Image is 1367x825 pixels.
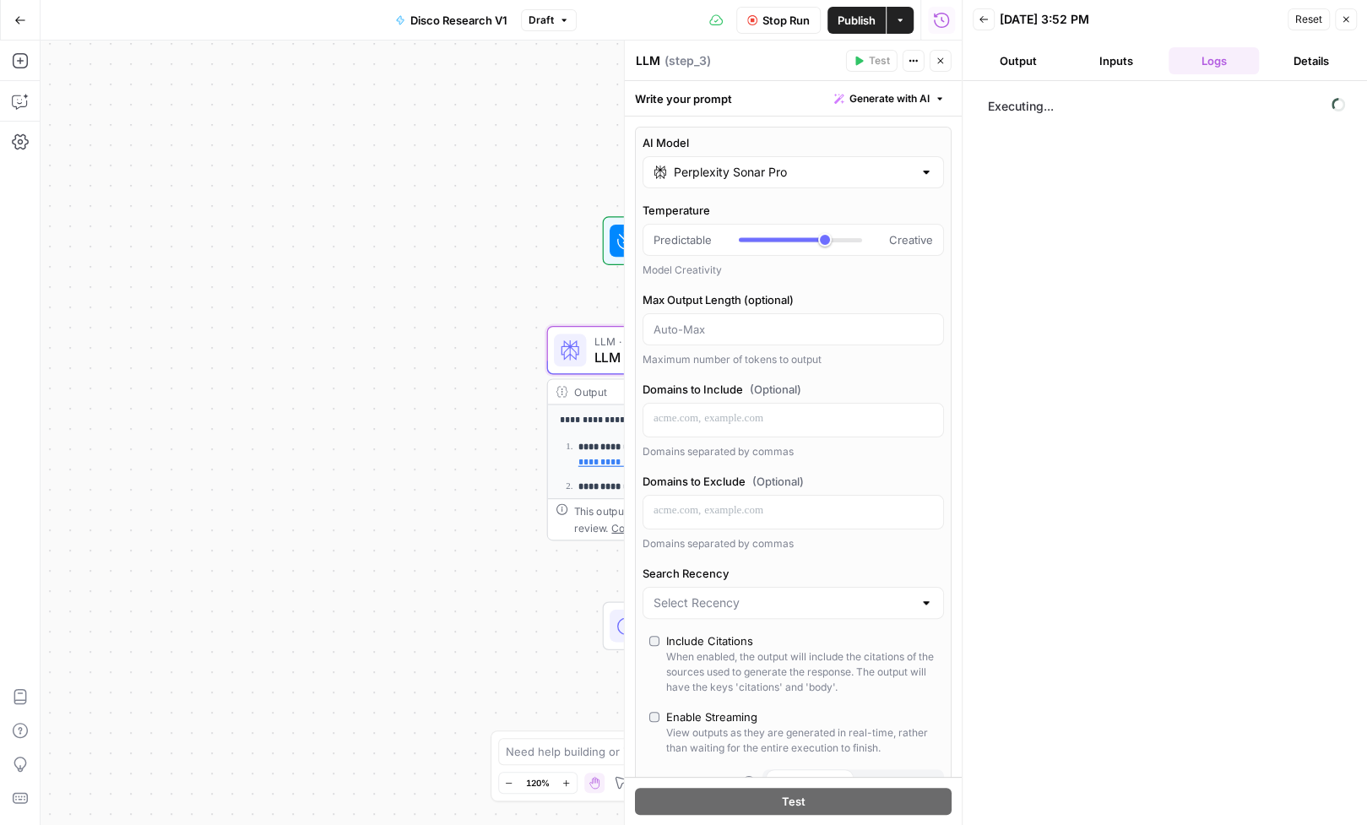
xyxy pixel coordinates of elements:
[643,473,944,490] label: Domains to Exclude
[872,774,921,791] span: Continue
[526,776,550,790] span: 120%
[643,291,944,308] label: Max Output Length (optional)
[674,164,913,181] input: Select a model
[776,774,844,791] span: Terminate Workflow
[846,50,898,72] button: Test
[643,444,944,459] div: Domains separated by commas
[736,7,821,34] button: Stop Run
[625,81,962,116] div: Write your prompt
[869,53,890,68] span: Test
[643,263,944,278] div: Model Creativity
[781,793,805,810] span: Test
[643,565,944,582] label: Search Recency
[649,712,659,722] input: Enable StreamingView outputs as they are generated in real-time, rather than waiting for the enti...
[547,216,861,265] div: WorkflowSet InputsInputs
[827,88,952,110] button: Generate with AI
[666,632,753,649] div: Include Citations
[529,13,554,28] span: Draft
[643,134,944,151] label: AI Model
[643,352,944,367] div: Maximum number of tokens to output
[752,473,804,490] span: (Optional)
[385,7,518,34] button: Disco Research V1
[1169,47,1260,74] button: Logs
[636,52,660,69] textarea: LLM
[1266,47,1357,74] button: Details
[838,12,876,29] span: Publish
[666,649,937,695] div: When enabled, the output will include the citations of the sources used to generate the response....
[1288,8,1330,30] button: Reset
[762,12,810,29] span: Stop Run
[654,231,712,248] span: Predictable
[750,381,801,398] span: (Optional)
[574,383,829,399] div: Output
[643,536,944,551] div: Domains separated by commas
[649,636,659,646] input: Include CitationsWhen enabled, the output will include the citations of the sources used to gener...
[983,93,1350,120] span: Executing...
[889,231,933,248] span: Creative
[611,522,688,534] span: Copy the output
[853,769,941,796] button: Continue
[827,7,886,34] button: Publish
[574,503,852,535] div: This output is too large & has been abbreviated for review. to view the full content.
[643,775,756,790] a: When the step fails:
[643,381,944,398] label: Domains to Include
[643,202,944,219] label: Temperature
[594,347,806,367] span: LLM
[521,9,577,31] button: Draft
[635,788,952,815] button: Test
[666,725,937,756] div: View outputs as they are generated in real-time, rather than waiting for the entire execution to ...
[849,91,930,106] span: Generate with AI
[1295,12,1322,27] span: Reset
[594,333,806,349] span: LLM · Perplexity Sonar Pro
[547,601,861,650] div: EndOutput
[666,708,757,725] div: Enable Streaming
[410,12,507,29] span: Disco Research V1
[1071,47,1162,74] button: Inputs
[654,594,913,611] input: Select Recency
[654,321,933,338] input: Auto-Max
[665,52,711,69] span: ( step_3 )
[973,47,1064,74] button: Output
